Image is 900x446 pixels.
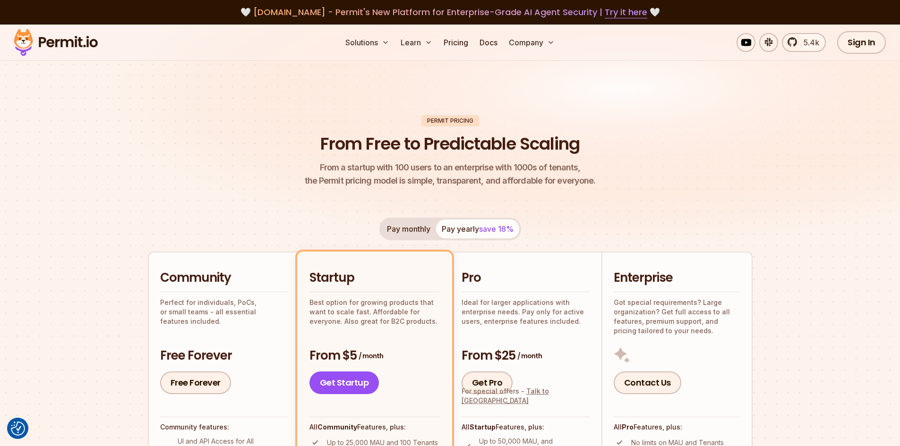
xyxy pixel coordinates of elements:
[798,37,819,48] span: 5.4k
[440,33,472,52] a: Pricing
[517,351,542,361] span: / month
[160,347,288,364] h3: Free Forever
[614,371,681,394] a: Contact Us
[614,422,740,432] h4: All Features, plus:
[462,387,590,405] div: For special offers -
[305,161,596,187] p: the Permit pricing model is simple, transparent, and affordable for everyone.
[9,26,102,59] img: Permit logo
[160,269,288,286] h2: Community
[462,371,513,394] a: Get Pro
[317,423,357,431] strong: Community
[462,422,590,432] h4: All Features, plus:
[505,33,558,52] button: Company
[305,161,596,174] span: From a startup with 100 users to an enterprise with 1000s of tenants,
[462,269,590,286] h2: Pro
[782,33,826,52] a: 5.4k
[622,423,634,431] strong: Pro
[160,298,288,326] p: Perfect for individuals, PoCs, or small teams - all essential features included.
[11,421,25,436] button: Consent Preferences
[359,351,383,361] span: / month
[462,347,590,364] h3: From $25
[837,31,886,54] a: Sign In
[309,347,440,364] h3: From $5
[342,33,393,52] button: Solutions
[381,219,436,238] button: Pay monthly
[309,298,440,326] p: Best option for growing products that want to scale fast. Affordable for everyone. Also great for...
[476,33,501,52] a: Docs
[470,423,496,431] strong: Startup
[614,298,740,336] p: Got special requirements? Large organization? Get full access to all features, premium support, a...
[160,371,231,394] a: Free Forever
[253,6,647,18] span: [DOMAIN_NAME] - Permit's New Platform for Enterprise-Grade AI Agent Security |
[605,6,647,18] a: Try it here
[23,6,877,19] div: 🤍 🤍
[309,269,440,286] h2: Startup
[397,33,436,52] button: Learn
[11,421,25,436] img: Revisit consent button
[614,269,740,286] h2: Enterprise
[462,298,590,326] p: Ideal for larger applications with enterprise needs. Pay only for active users, enterprise featur...
[320,132,580,156] h1: From Free to Predictable Scaling
[309,371,379,394] a: Get Startup
[421,115,479,126] div: Permit Pricing
[309,422,440,432] h4: All Features, plus:
[160,422,288,432] h4: Community features:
